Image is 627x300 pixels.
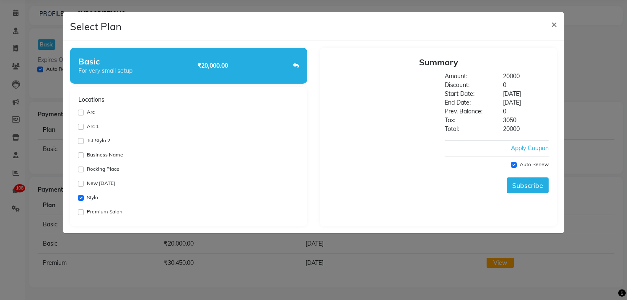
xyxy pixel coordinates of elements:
[197,62,228,70] div: ₹20,000.00
[497,116,555,125] div: 3050
[551,18,557,30] span: ×
[438,90,497,98] div: Start Date:
[70,19,122,34] h4: Select Plan
[507,177,549,193] button: Subscribe
[87,108,95,116] label: Arc
[87,151,123,159] label: Business Name
[87,123,99,130] label: Arc 1
[497,125,555,133] div: 20000
[438,98,497,107] div: End Date:
[544,12,564,36] button: Close
[438,72,497,81] div: Amount:
[497,72,555,81] div: 20000
[87,179,115,187] label: New [DATE]
[497,107,555,116] div: 0
[328,56,549,69] div: Summary
[438,125,497,133] div: Total:
[520,161,549,168] label: Auto Renew
[438,81,497,90] div: Discount:
[497,81,555,90] div: 0
[78,67,132,75] div: For very small setup
[87,137,110,144] label: Tst Stylo 2
[497,98,555,107] div: [DATE]
[438,116,497,125] div: Tax:
[87,194,98,201] label: Stylo
[87,165,119,173] label: Rocking Place
[497,90,555,98] div: [DATE]
[438,107,497,116] div: Prev. Balance:
[87,208,122,215] label: Premium Salon
[78,56,132,67] div: Basic
[78,95,299,104] div: Locations
[511,144,549,153] div: Apply Coupon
